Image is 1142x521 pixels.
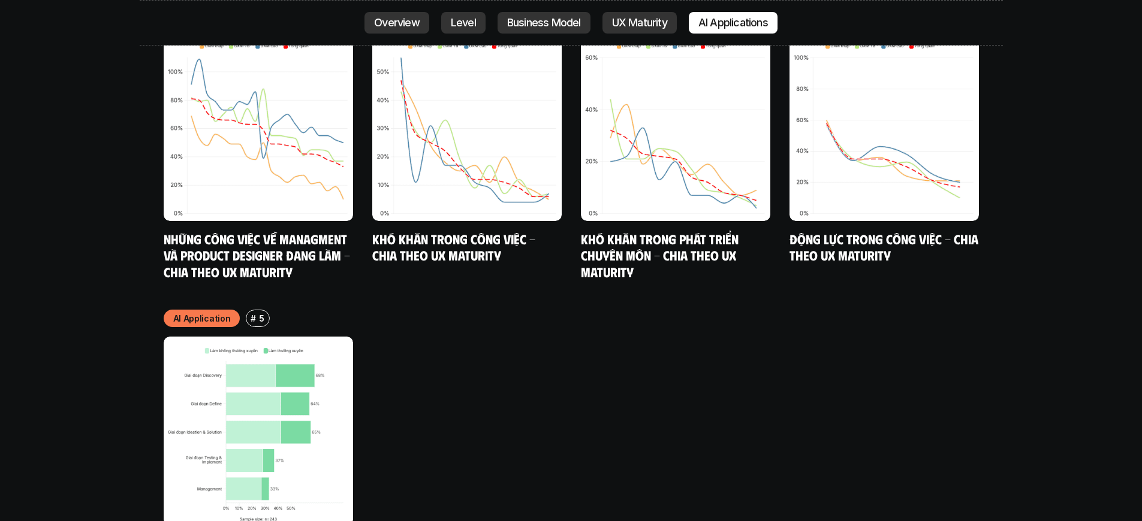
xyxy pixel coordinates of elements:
p: Overview [374,17,420,29]
a: AI Applications [689,12,778,34]
p: AI Application [173,312,231,325]
a: Business Model [498,12,590,34]
p: Level [451,17,476,29]
p: AI Applications [698,17,768,29]
p: UX Maturity [612,17,667,29]
p: 5 [259,312,264,325]
a: Những công việc về Managment và Product Designer đang làm - Chia theo UX Maturity [164,231,353,280]
h6: # [251,314,256,323]
a: Khó khăn trong công việc - Chia theo UX Maturity [372,231,538,263]
a: Level [441,12,486,34]
p: Business Model [507,17,581,29]
a: Động lực trong công việc - Chia theo UX Maturity [790,231,981,263]
a: Khó khăn trong phát triển chuyên môn - Chia theo UX Maturity [581,231,742,280]
a: UX Maturity [602,12,677,34]
a: Overview [364,12,429,34]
